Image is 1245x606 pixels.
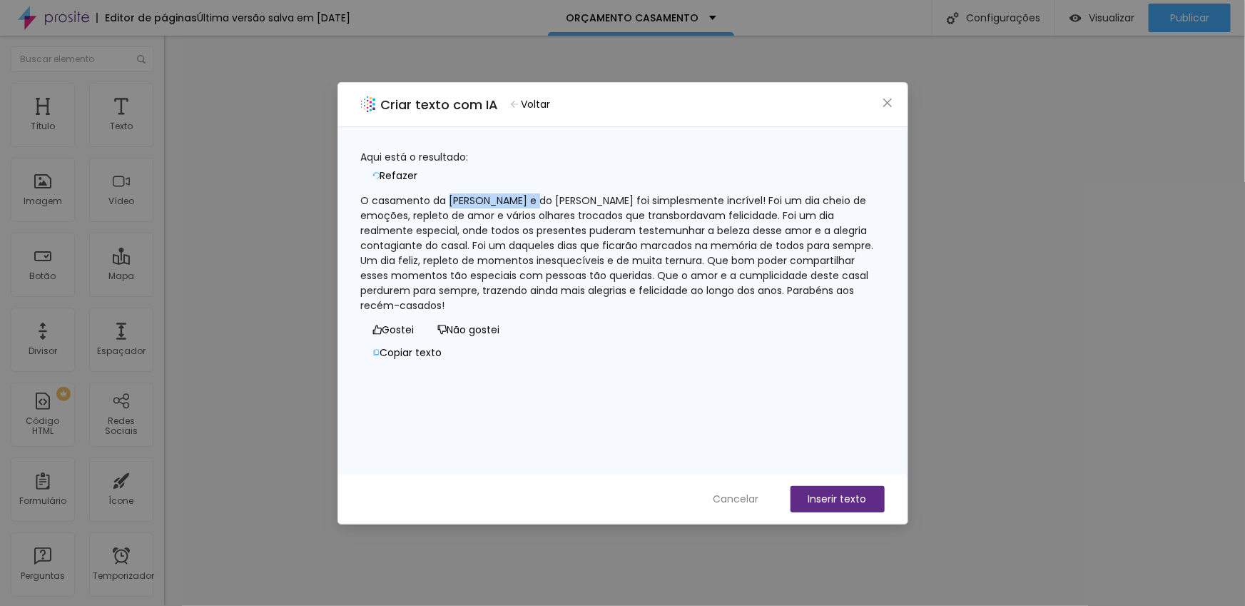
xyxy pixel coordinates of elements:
font: Aqui está o resultado: [361,150,469,164]
button: Não gostei [426,319,512,342]
font: Criar texto com IA [381,96,499,113]
span: fechar [882,97,893,108]
font: Copiar texto [380,345,442,360]
button: Gostei [361,319,426,342]
button: Voltar [504,94,557,115]
font: Cancelar [713,492,759,506]
span: não gosto [437,325,447,335]
font: O casamento da [PERSON_NAME] e do [PERSON_NAME] foi simplesmente incrível! Foi um dia cheio de em... [361,193,877,313]
font: Não gostei [447,323,500,337]
font: Gostei [382,323,415,337]
font: Refazer [380,168,418,183]
span: como [372,325,382,335]
button: Inserir texto [791,486,885,512]
button: Fechar [880,95,895,110]
font: Inserir texto [808,492,867,506]
button: Cancelar [699,486,773,512]
button: Copiar texto [361,342,454,365]
button: Refazer [361,165,430,188]
font: Voltar [522,97,551,111]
